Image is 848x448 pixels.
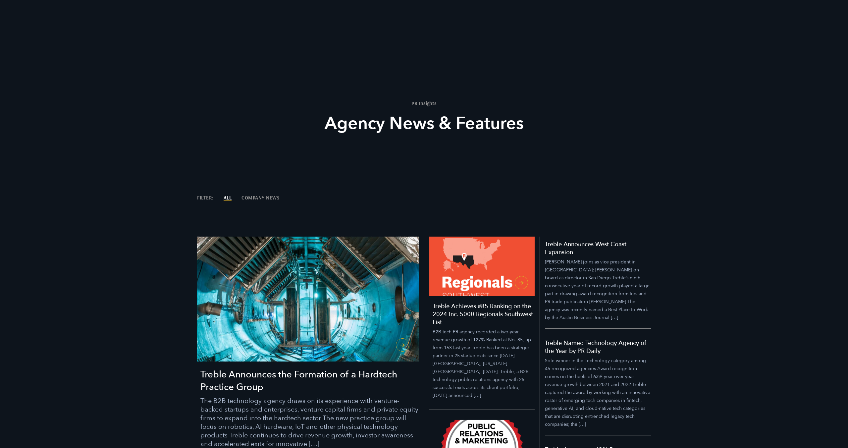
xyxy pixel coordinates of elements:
p: Sole winner in the Technology category among 45 recognized agencies Award recognition comes on th... [545,357,651,428]
a: Show All [224,195,232,200]
h5: Treble Announces West Coast Expansion [545,241,651,256]
a: Treble Announces West Coast Expansion [545,241,651,329]
h5: Treble Named Technology Agency of the Year by PR Daily [545,339,651,355]
a: Filter by Company News [241,195,279,200]
img: Treble Achieves #85 Ranking on the 2024 Inc. 5000 Regionals Southwest List [429,237,535,296]
p: [PERSON_NAME] joins as vice president in [GEOGRAPHIC_DATA]; [PERSON_NAME] on board as director in... [545,258,651,322]
h2: Agency News & Features [302,112,546,136]
a: Treble Named Technology Agency of the Year by PR Daily [545,329,651,435]
a: Treble Achieves #85 Ranking on the 2024 Inc. 5000 Regionals Southwest List [429,237,535,410]
h1: PR Insights [302,100,546,106]
img: Treble Announces the Formation of a Hardtech Practice Group [197,237,419,362]
h3: Treble Announces the Formation of a Hardtech Practice Group [200,368,419,393]
h4: Treble Achieves #85 Ranking on the 2024 Inc. 5000 Regionals Southwest List [433,303,535,326]
p: B2B tech PR agency recorded a two-year revenue growth of 127% Ranked at No. 85, up from 163 last ... [433,328,535,400]
li: Filter: [197,195,214,200]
